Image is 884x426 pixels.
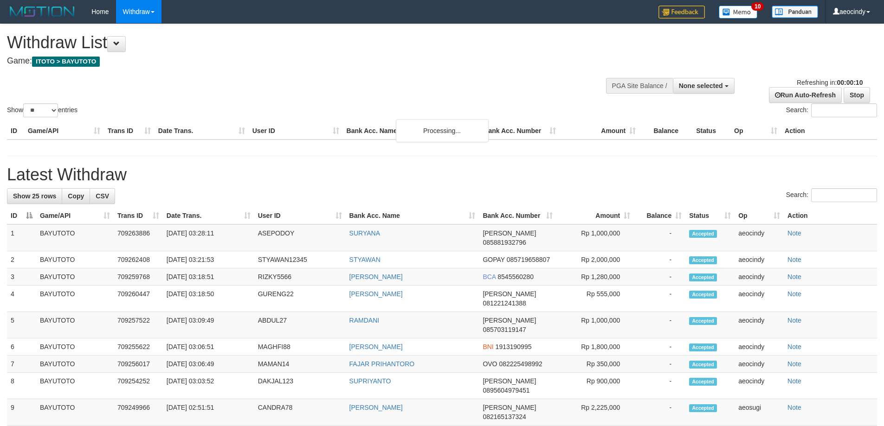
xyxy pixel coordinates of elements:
td: - [634,356,685,373]
label: Search: [786,188,877,202]
th: Status [692,122,730,140]
td: - [634,224,685,251]
td: Rp 2,225,000 [556,399,634,426]
td: BAYUTOTO [36,224,114,251]
td: 709257522 [114,312,163,338]
td: Rp 1,000,000 [556,224,634,251]
td: - [634,268,685,286]
td: 7 [7,356,36,373]
th: Trans ID [104,122,155,140]
th: Amount [560,122,639,140]
span: Copy 085881932796 to clipboard [483,239,526,246]
a: Note [787,290,801,298]
td: aeocindy [735,338,784,356]
div: PGA Site Balance / [606,78,673,94]
td: [DATE] 03:18:51 [163,268,254,286]
td: BAYUTOTO [36,312,114,338]
a: Note [787,377,801,385]
span: Accepted [689,378,717,386]
span: CSV [96,192,109,200]
span: Copy 8545560280 to clipboard [497,273,534,280]
th: Amount: activate to sort column ascending [556,207,634,224]
th: Balance [639,122,692,140]
td: [DATE] 03:09:49 [163,312,254,338]
a: [PERSON_NAME] [349,404,403,411]
td: 709254252 [114,373,163,399]
td: [DATE] 02:51:51 [163,399,254,426]
td: 9 [7,399,36,426]
td: 709260447 [114,286,163,312]
a: Run Auto-Refresh [769,87,842,103]
td: ABDUL27 [254,312,346,338]
th: Action [781,122,877,140]
td: - [634,286,685,312]
th: Balance: activate to sort column ascending [634,207,685,224]
span: [PERSON_NAME] [483,404,536,411]
a: Copy [62,188,90,204]
span: [PERSON_NAME] [483,377,536,385]
td: Rp 1,000,000 [556,312,634,338]
td: aeocindy [735,268,784,286]
a: Note [787,317,801,324]
a: STYAWAN [349,256,381,263]
img: panduan.png [772,6,818,18]
td: BAYUTOTO [36,338,114,356]
td: CANDRA78 [254,399,346,426]
td: GURENG22 [254,286,346,312]
span: ITOTO > BAYUTOTO [32,57,100,67]
a: CSV [90,188,115,204]
span: Accepted [689,361,717,369]
td: Rp 1,800,000 [556,338,634,356]
td: BAYUTOTO [36,399,114,426]
div: Processing... [396,119,489,142]
td: RIZKY5566 [254,268,346,286]
td: 4 [7,286,36,312]
span: Accepted [689,256,717,264]
h1: Withdraw List [7,33,580,52]
label: Search: [786,103,877,117]
th: Date Trans. [155,122,249,140]
a: Note [787,273,801,280]
a: Note [787,404,801,411]
span: Accepted [689,343,717,351]
td: 2 [7,251,36,268]
th: Action [784,207,877,224]
td: [DATE] 03:21:53 [163,251,254,268]
img: MOTION_logo.png [7,5,77,19]
td: STYAWAN12345 [254,251,346,268]
span: Copy 082165137324 to clipboard [483,413,526,420]
a: [PERSON_NAME] [349,273,403,280]
td: MAGHFI88 [254,338,346,356]
h4: Game: [7,57,580,66]
td: BAYUTOTO [36,286,114,312]
span: [PERSON_NAME] [483,229,536,237]
td: 709263886 [114,224,163,251]
td: aeocindy [735,373,784,399]
td: BAYUTOTO [36,356,114,373]
td: 5 [7,312,36,338]
td: 709249966 [114,399,163,426]
td: ASEPODOY [254,224,346,251]
td: BAYUTOTO [36,373,114,399]
td: [DATE] 03:06:49 [163,356,254,373]
button: None selected [673,78,735,94]
th: Op [730,122,781,140]
th: ID [7,122,24,140]
span: 10 [751,2,764,11]
td: DAKJAL123 [254,373,346,399]
td: [DATE] 03:03:52 [163,373,254,399]
span: BNI [483,343,493,350]
td: aeocindy [735,286,784,312]
td: [DATE] 03:06:51 [163,338,254,356]
td: - [634,373,685,399]
td: 8 [7,373,36,399]
td: 709262408 [114,251,163,268]
td: MAMAN14 [254,356,346,373]
span: None selected [679,82,723,89]
span: BCA [483,273,496,280]
a: RAMDANI [349,317,380,324]
span: Copy 081221241388 to clipboard [483,299,526,307]
span: Accepted [689,273,717,281]
td: BAYUTOTO [36,251,114,268]
a: SUPRIYANTO [349,377,391,385]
